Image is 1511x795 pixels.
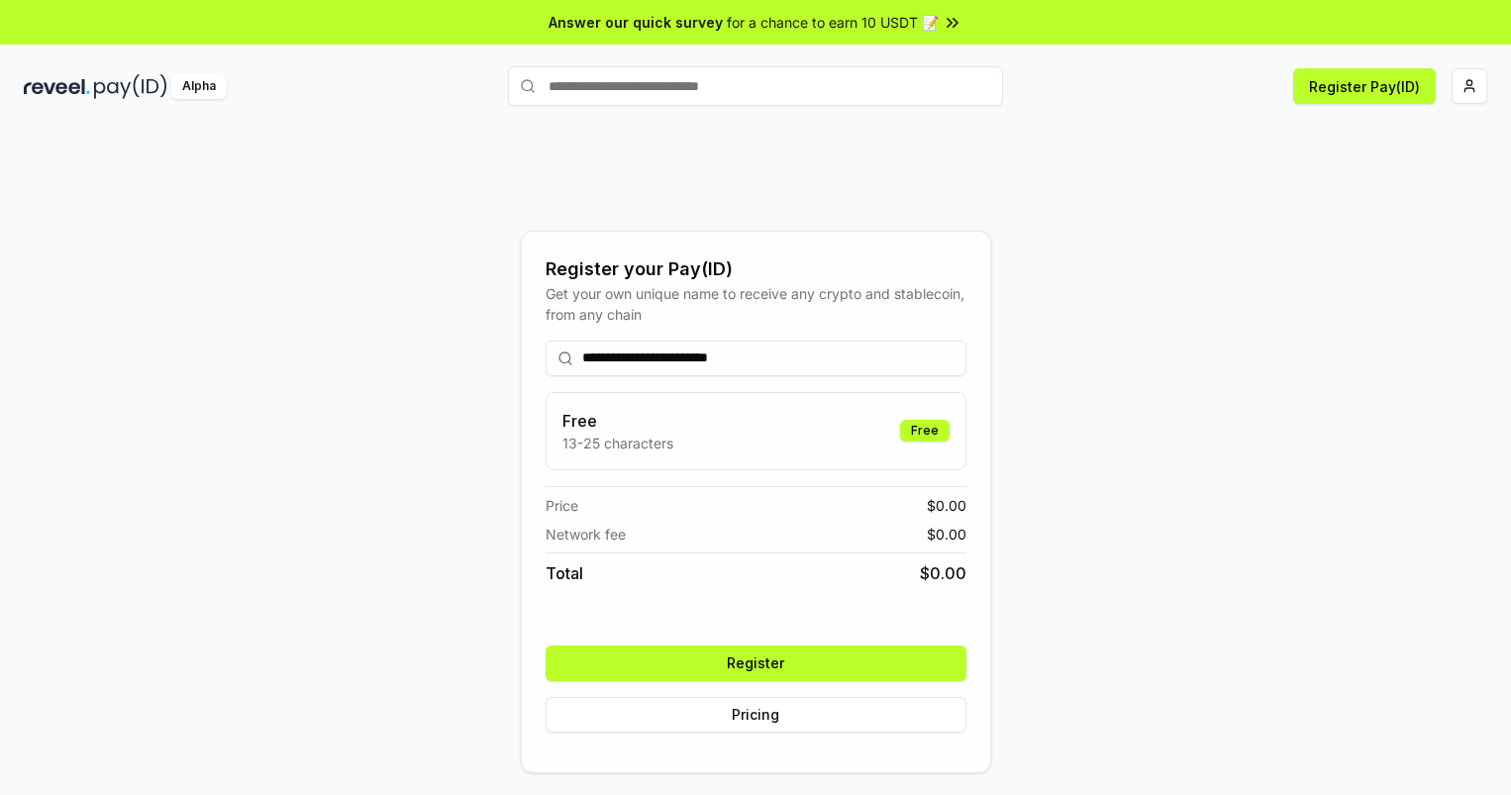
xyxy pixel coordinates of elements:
[562,409,673,433] h3: Free
[546,646,966,681] button: Register
[546,524,626,545] span: Network fee
[546,495,578,516] span: Price
[1293,68,1436,104] button: Register Pay(ID)
[24,74,90,99] img: reveel_dark
[727,12,939,33] span: for a chance to earn 10 USDT 📝
[549,12,723,33] span: Answer our quick survey
[920,561,966,585] span: $ 0.00
[546,561,583,585] span: Total
[546,697,966,733] button: Pricing
[562,433,673,453] p: 13-25 characters
[546,283,966,325] div: Get your own unique name to receive any crypto and stablecoin, from any chain
[900,420,950,442] div: Free
[927,495,966,516] span: $ 0.00
[94,74,167,99] img: pay_id
[927,524,966,545] span: $ 0.00
[171,74,227,99] div: Alpha
[546,255,966,283] div: Register your Pay(ID)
